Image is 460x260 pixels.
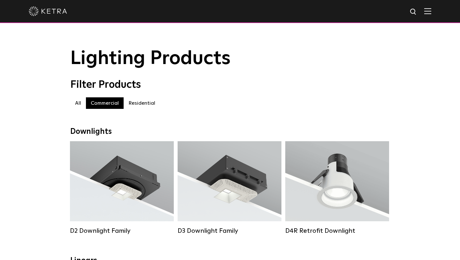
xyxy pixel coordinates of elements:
a: D3 Downlight Family Lumen Output:700 / 900 / 1100Colors:White / Black / Silver / Bronze / Paintab... [178,141,281,235]
img: search icon [410,8,418,16]
span: Lighting Products [70,49,231,68]
label: Residential [124,97,160,109]
div: Downlights [70,127,390,136]
img: ketra-logo-2019-white [29,6,67,16]
a: D4R Retrofit Downlight Lumen Output:800Colors:White / BlackBeam Angles:15° / 25° / 40° / 60°Watta... [285,141,389,235]
div: D2 Downlight Family [70,227,174,235]
a: D2 Downlight Family Lumen Output:1200Colors:White / Black / Gloss Black / Silver / Bronze / Silve... [70,141,174,235]
label: All [70,97,86,109]
label: Commercial [86,97,124,109]
div: Filter Products [70,79,390,91]
div: D4R Retrofit Downlight [285,227,389,235]
div: D3 Downlight Family [178,227,281,235]
img: Hamburger%20Nav.svg [424,8,431,14]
